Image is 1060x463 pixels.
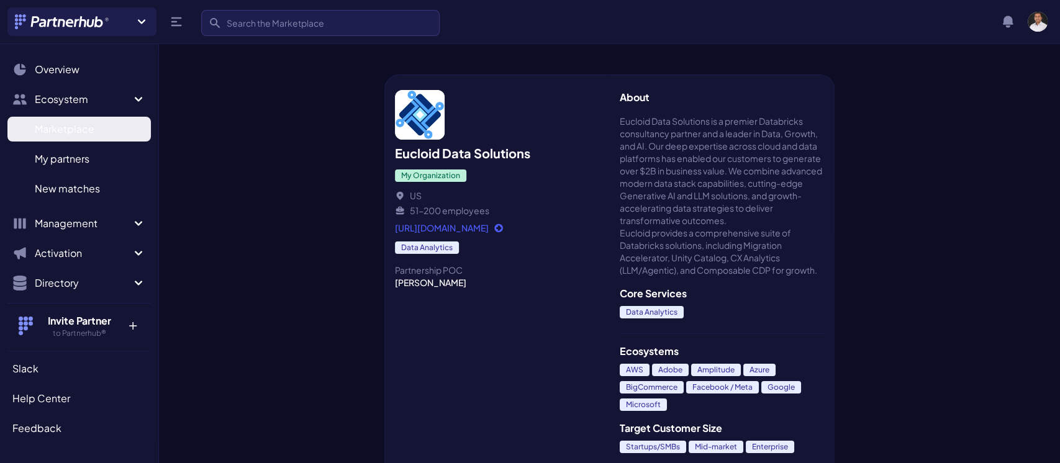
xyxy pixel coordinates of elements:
[7,57,151,82] a: Overview
[395,276,600,289] div: [PERSON_NAME]
[35,216,131,231] span: Management
[15,14,110,29] img: Partnerhub® Logo
[395,204,600,217] li: 51-200 employees
[35,62,79,77] span: Overview
[35,122,94,137] span: Marketplace
[7,271,151,295] button: Directory
[395,90,445,140] img: Eucloid Data Solutions
[395,145,600,162] h2: Eucloid Data Solutions
[201,10,440,36] input: Search the Marketplace
[35,246,131,261] span: Activation
[119,313,146,333] p: +
[39,313,119,328] h4: Invite Partner
[620,421,825,436] h3: Target Customer Size
[12,361,39,376] span: Slack
[620,441,686,453] span: Startups/SMBs
[691,364,741,376] span: Amplitude
[7,176,151,201] a: New matches
[743,364,776,376] span: Azure
[620,115,825,276] span: Eucloid Data Solutions is a premier Databricks consultancy partner and a leader in Data, Growth, ...
[620,306,684,318] span: Data Analytics
[761,381,801,393] span: Google
[620,398,667,411] span: Microsoft
[7,386,151,411] a: Help Center
[652,364,689,376] span: Adobe
[7,146,151,171] a: My partners
[7,356,151,381] a: Slack
[7,303,151,348] button: Invite Partner to Partnerhub® +
[395,189,600,202] li: US
[39,328,119,338] h5: to Partnerhub®
[746,441,794,453] span: Enterprise
[1028,12,1048,32] img: user photo
[620,286,825,301] h3: Core Services
[35,92,131,107] span: Ecosystem
[395,264,600,276] div: Partnership POC
[620,381,684,393] span: BigCommerce
[7,241,151,266] button: Activation
[7,416,151,441] a: Feedback
[395,241,459,254] span: Data Analytics
[7,211,151,236] button: Management
[35,276,131,290] span: Directory
[395,169,466,182] span: My Organization
[620,364,650,376] span: AWS
[12,421,61,436] span: Feedback
[395,222,600,234] a: [URL][DOMAIN_NAME]
[689,441,743,453] span: Mid-market
[686,381,759,393] span: Facebook / Meta
[12,391,70,406] span: Help Center
[620,90,825,105] h3: About
[35,181,100,196] span: New matches
[620,344,825,359] h3: Ecosystems
[7,87,151,112] button: Ecosystem
[7,117,151,142] a: Marketplace
[35,151,89,166] span: My partners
